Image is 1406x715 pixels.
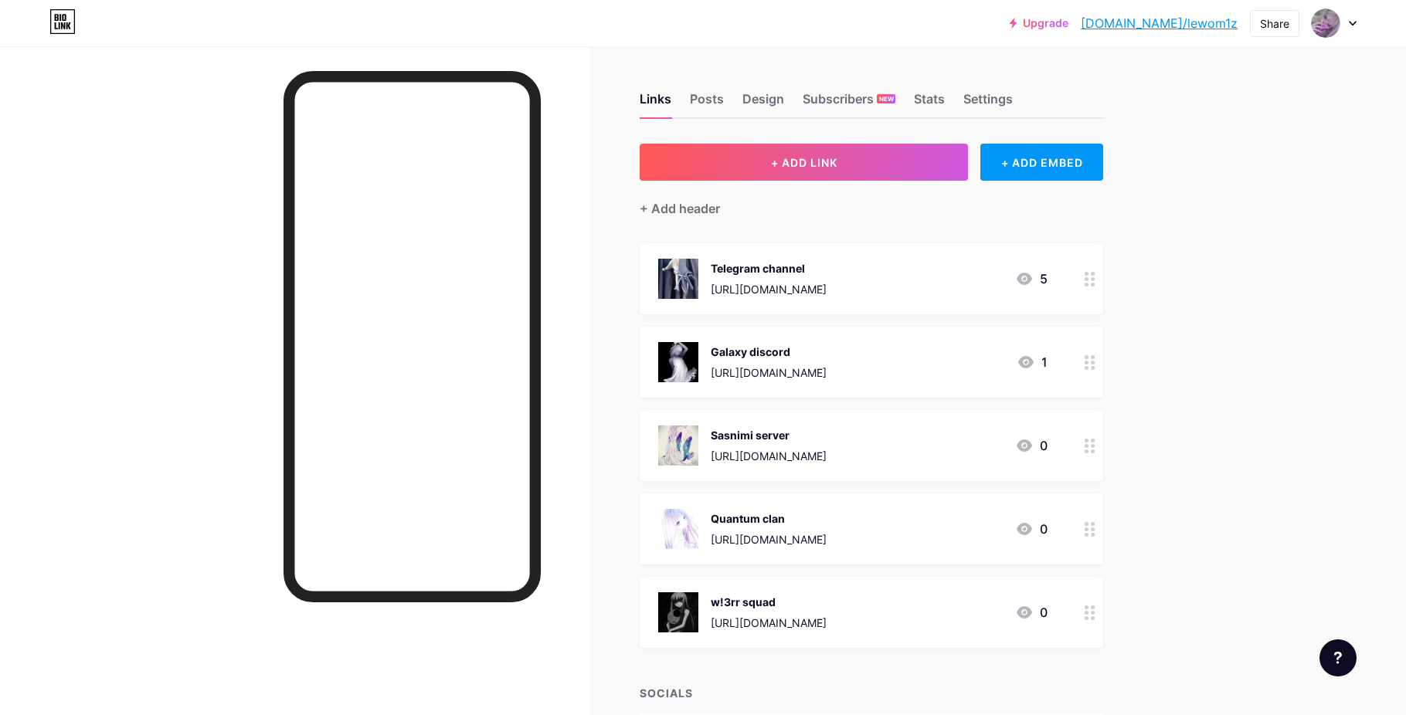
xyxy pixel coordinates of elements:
div: [URL][DOMAIN_NAME] [711,281,827,297]
button: + ADD LINK [640,144,968,181]
div: [URL][DOMAIN_NAME] [711,448,827,464]
div: Design [742,90,784,117]
img: Telegram channel [658,259,698,299]
div: SOCIALS [640,685,1103,701]
img: lodlika [1311,8,1340,38]
div: [URL][DOMAIN_NAME] [711,364,827,381]
div: Quantum clan [711,510,827,527]
img: w!3rr squad [658,592,698,632]
div: Subscribers [803,90,895,117]
div: Posts [690,90,724,117]
img: Galaxy discord [658,342,698,382]
div: [URL][DOMAIN_NAME] [711,615,827,631]
div: 0 [1015,520,1048,538]
div: Galaxy discord [711,344,827,360]
div: Links [640,90,671,117]
span: NEW [879,94,894,103]
span: + ADD LINK [771,156,837,169]
div: 5 [1015,269,1048,288]
div: + ADD EMBED [980,144,1103,181]
div: [URL][DOMAIN_NAME] [711,531,827,547]
div: Settings [963,90,1013,117]
div: w!3rr squad [711,594,827,610]
div: Sasnimi server [711,427,827,443]
a: [DOMAIN_NAME]/lewom1z [1081,14,1238,32]
div: Stats [914,90,945,117]
div: 0 [1015,436,1048,455]
img: Sasnimi server [658,425,698,466]
div: Telegram channel [711,260,827,276]
div: Share [1260,15,1289,32]
img: Quantum clan [658,509,698,549]
div: + Add header [640,199,720,218]
a: Upgrade [1010,17,1068,29]
div: 1 [1017,353,1048,371]
div: 0 [1015,603,1048,622]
